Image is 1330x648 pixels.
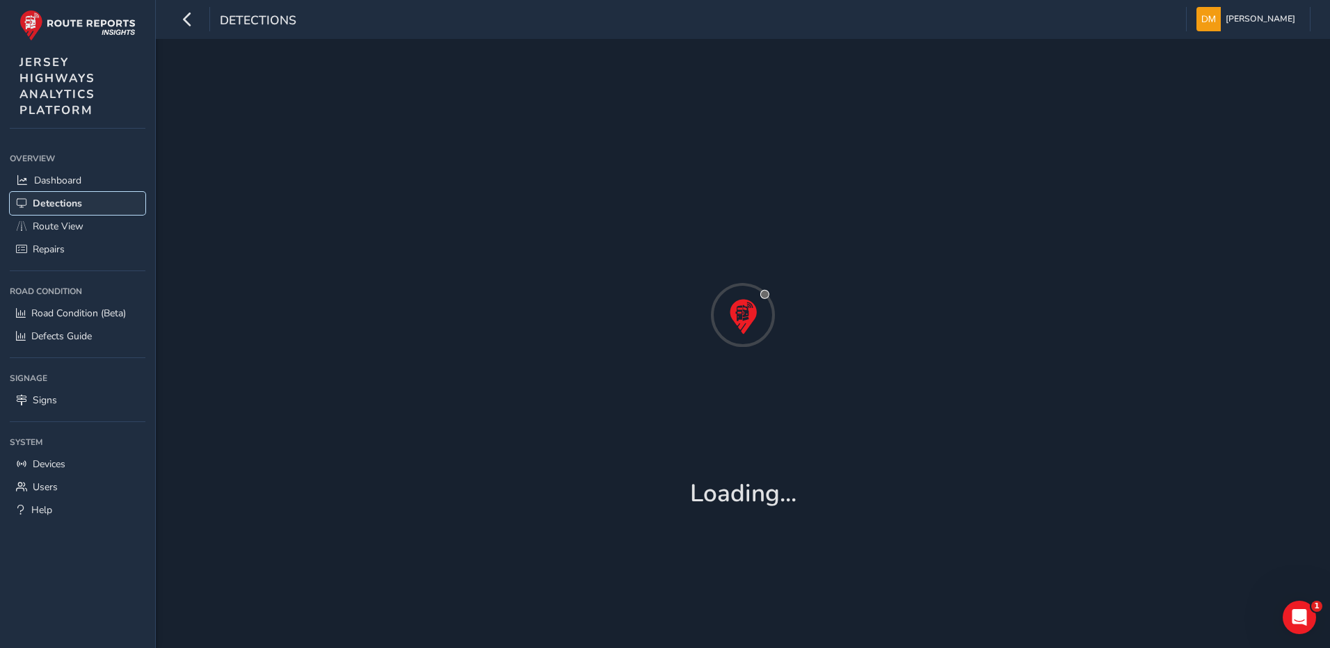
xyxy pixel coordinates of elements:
[33,457,65,471] span: Devices
[33,197,82,210] span: Detections
[33,480,58,494] span: Users
[1196,7,1300,31] button: [PERSON_NAME]
[33,243,65,256] span: Repairs
[10,325,145,348] a: Defects Guide
[31,307,126,320] span: Road Condition (Beta)
[19,10,136,41] img: rr logo
[10,499,145,521] a: Help
[10,169,145,192] a: Dashboard
[31,503,52,517] span: Help
[10,389,145,412] a: Signs
[1196,7,1221,31] img: diamond-layout
[33,220,83,233] span: Route View
[690,479,796,508] h1: Loading...
[10,238,145,261] a: Repairs
[10,148,145,169] div: Overview
[10,368,145,389] div: Signage
[10,192,145,215] a: Detections
[10,432,145,453] div: System
[34,174,81,187] span: Dashboard
[19,54,95,118] span: JERSEY HIGHWAYS ANALYTICS PLATFORM
[10,453,145,476] a: Devices
[1311,601,1322,612] span: 1
[33,394,57,407] span: Signs
[10,281,145,302] div: Road Condition
[31,330,92,343] span: Defects Guide
[10,476,145,499] a: Users
[1283,601,1316,634] iframe: Intercom live chat
[1226,7,1295,31] span: [PERSON_NAME]
[10,302,145,325] a: Road Condition (Beta)
[220,12,296,31] span: Detections
[10,215,145,238] a: Route View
